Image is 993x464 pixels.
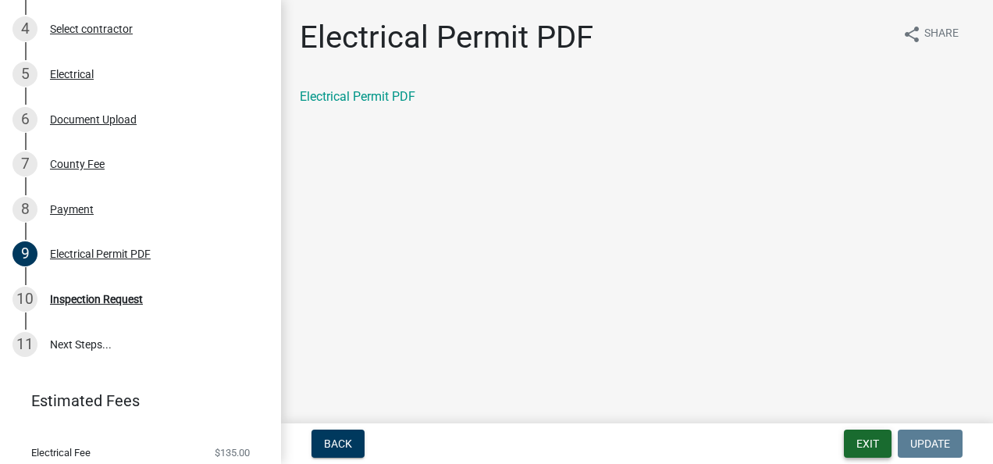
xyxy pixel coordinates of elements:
[50,114,137,125] div: Document Upload
[50,248,151,259] div: Electrical Permit PDF
[215,448,250,458] span: $135.00
[844,430,892,458] button: Exit
[50,204,94,215] div: Payment
[300,89,415,104] a: Electrical Permit PDF
[300,19,593,56] h1: Electrical Permit PDF
[12,107,37,132] div: 6
[898,430,963,458] button: Update
[12,241,37,266] div: 9
[50,69,94,80] div: Electrical
[50,159,105,170] div: County Fee
[50,23,133,34] div: Select contractor
[12,332,37,357] div: 11
[31,448,91,458] span: Electrical Fee
[924,25,959,44] span: Share
[12,62,37,87] div: 5
[311,430,365,458] button: Back
[12,287,37,312] div: 10
[902,25,921,44] i: share
[324,437,352,450] span: Back
[12,16,37,41] div: 4
[910,437,950,450] span: Update
[50,294,143,305] div: Inspection Request
[12,197,37,222] div: 8
[12,385,256,416] a: Estimated Fees
[890,19,971,49] button: shareShare
[12,152,37,177] div: 7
